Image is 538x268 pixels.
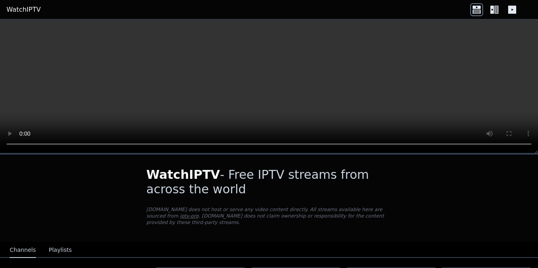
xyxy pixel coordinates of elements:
[49,243,72,258] button: Playlists
[10,243,36,258] button: Channels
[147,167,220,182] span: WatchIPTV
[6,5,41,15] a: WatchIPTV
[147,206,392,226] p: [DOMAIN_NAME] does not host or serve any video content directly. All streams available here are s...
[180,213,199,219] a: iptv-org
[147,167,392,197] h1: - Free IPTV streams from across the world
